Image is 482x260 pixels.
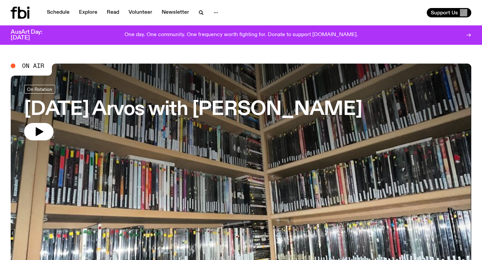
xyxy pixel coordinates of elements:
[125,32,358,38] p: One day. One community. One frequency worth fighting for. Donate to support [DOMAIN_NAME].
[75,8,101,17] a: Explore
[11,29,54,41] h3: AusArt Day: [DATE]
[24,85,362,140] a: [DATE] Arvos with [PERSON_NAME]
[125,8,156,17] a: Volunteer
[427,8,471,17] button: Support Us
[24,100,362,119] h3: [DATE] Arvos with [PERSON_NAME]
[43,8,74,17] a: Schedule
[431,10,458,16] span: Support Us
[103,8,123,17] a: Read
[27,87,52,92] span: On Rotation
[158,8,193,17] a: Newsletter
[24,85,55,94] a: On Rotation
[22,63,44,69] span: On Air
